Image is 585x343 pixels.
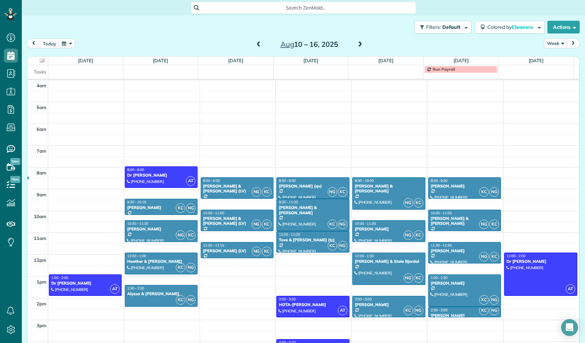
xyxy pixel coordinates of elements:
[479,295,489,305] span: KC
[404,306,413,315] span: KC
[40,39,59,48] button: today
[566,284,575,294] span: AT
[265,40,353,48] h2: 10 – 16, 2025
[547,21,580,33] button: Actions
[203,178,220,183] span: 8:30 - 9:30
[355,178,374,183] span: 8:30 - 10:00
[354,184,423,194] div: [PERSON_NAME] & [PERSON_NAME]
[37,279,46,285] span: 1pm
[475,21,545,33] button: Colored byCleaners
[378,58,393,63] a: [DATE]
[303,58,319,63] a: [DATE]
[228,58,243,63] a: [DATE]
[338,306,347,315] span: AT
[203,211,224,215] span: 10:00 - 11:00
[354,227,423,231] div: [PERSON_NAME]
[487,24,535,30] span: Colored by
[479,306,489,315] span: KC
[278,302,347,307] div: HOTA-[PERSON_NAME]
[27,39,40,48] button: prev
[262,220,271,229] span: KC
[203,216,271,226] div: [PERSON_NAME] & [PERSON_NAME] (LV)
[338,220,347,229] span: NG
[127,167,144,172] span: 8:00 - 9:00
[479,187,489,197] span: KC
[512,24,534,30] span: Cleaners
[127,259,195,264] div: Heather & [PERSON_NAME]
[431,275,448,280] span: 1:00 - 2:30
[328,220,337,229] span: KC
[489,295,499,305] span: NG
[34,235,46,241] span: 11am
[51,281,120,286] div: Dr [PERSON_NAME]
[203,184,271,194] div: [PERSON_NAME] & [PERSON_NAME] (LV)
[127,227,195,231] div: [PERSON_NAME]
[186,263,195,272] span: NG
[127,173,195,178] div: Dr [PERSON_NAME]
[489,220,499,229] span: KC
[430,281,499,286] div: [PERSON_NAME]
[278,237,347,242] div: Tove & [PERSON_NAME] (tc)
[127,221,148,226] span: 10:30 - 11:30
[279,178,296,183] span: 8:30 - 9:30
[78,58,93,63] a: [DATE]
[176,295,185,305] span: KC
[430,313,499,318] div: [PERSON_NAME]
[186,203,195,213] span: NG
[404,230,413,240] span: NG
[529,58,544,63] a: [DATE]
[127,205,195,210] div: [PERSON_NAME]
[430,184,499,189] div: [PERSON_NAME]
[203,248,271,253] div: [PERSON_NAME] (LV)
[34,214,46,219] span: 10am
[252,220,261,229] span: NG
[127,286,144,291] span: 1:30 - 2:30
[411,21,471,33] a: Filters: Default
[566,39,580,48] button: next
[51,275,68,280] span: 1:00 - 2:00
[354,302,423,307] div: [PERSON_NAME]
[328,241,337,250] span: KC
[430,216,499,226] div: [PERSON_NAME] & [PERSON_NAME]
[37,170,46,176] span: 8am
[507,254,526,258] span: 12:00 - 2:00
[262,247,271,256] span: KC
[10,158,20,165] span: New
[203,243,224,248] span: 11:30 - 12:15
[414,230,423,240] span: KC
[414,198,423,208] span: KC
[431,243,452,248] span: 11:30 - 12:30
[37,323,46,328] span: 3pm
[354,259,423,264] div: [PERSON_NAME] & Stale Bjordal
[355,297,372,301] span: 2:00 - 3:00
[37,104,46,110] span: 5am
[279,232,300,237] span: 11:00 - 12:00
[430,248,499,253] div: [PERSON_NAME]
[127,254,146,258] span: 12:00 - 1:00
[338,241,347,250] span: NG
[281,40,294,49] span: Aug
[37,192,46,197] span: 9am
[186,295,195,305] span: NG
[506,259,575,264] div: Dr [PERSON_NAME]
[176,263,185,272] span: KC
[489,187,499,197] span: NG
[355,254,374,258] span: 12:00 - 1:30
[279,200,298,204] span: 9:30 - 11:00
[414,273,423,283] span: KC
[431,211,452,215] span: 10:00 - 11:00
[278,184,347,189] div: [PERSON_NAME] (qv)
[127,291,195,296] div: Alyssa & [PERSON_NAME]
[37,148,46,154] span: 7am
[127,200,146,204] span: 9:30 - 10:15
[176,203,185,213] span: KC
[186,176,195,186] span: AT
[479,220,489,229] span: NG
[279,297,296,301] span: 2:00 - 3:00
[426,24,441,30] span: Filters:
[414,306,423,315] span: NG
[561,319,578,336] div: Open Intercom Messenger
[153,58,168,63] a: [DATE]
[278,205,347,215] div: [PERSON_NAME] & [PERSON_NAME]
[262,187,271,197] span: KC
